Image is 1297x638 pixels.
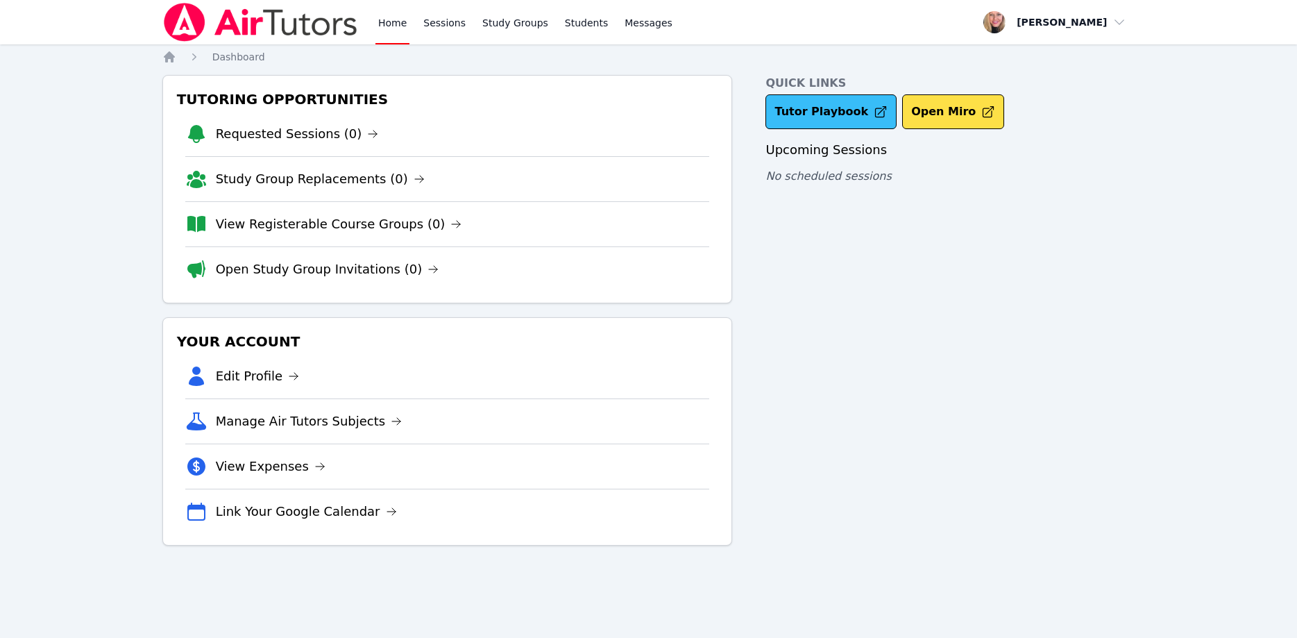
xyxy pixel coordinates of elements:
h3: Tutoring Opportunities [174,87,721,112]
a: Dashboard [212,50,265,64]
h3: Upcoming Sessions [765,140,1135,160]
a: Requested Sessions (0) [216,124,379,144]
a: Open Study Group Invitations (0) [216,260,439,279]
h4: Quick Links [765,75,1135,92]
a: Link Your Google Calendar [216,502,397,521]
span: Dashboard [212,51,265,62]
img: Air Tutors [162,3,359,42]
button: Open Miro [902,94,1004,129]
a: Study Group Replacements (0) [216,169,425,189]
a: Manage Air Tutors Subjects [216,412,402,431]
a: View Registerable Course Groups (0) [216,215,462,234]
a: View Expenses [216,457,325,476]
h3: Your Account [174,329,721,354]
span: Messages [625,16,672,30]
a: Edit Profile [216,367,300,386]
a: Tutor Playbook [765,94,897,129]
span: No scheduled sessions [765,169,891,183]
nav: Breadcrumb [162,50,1135,64]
